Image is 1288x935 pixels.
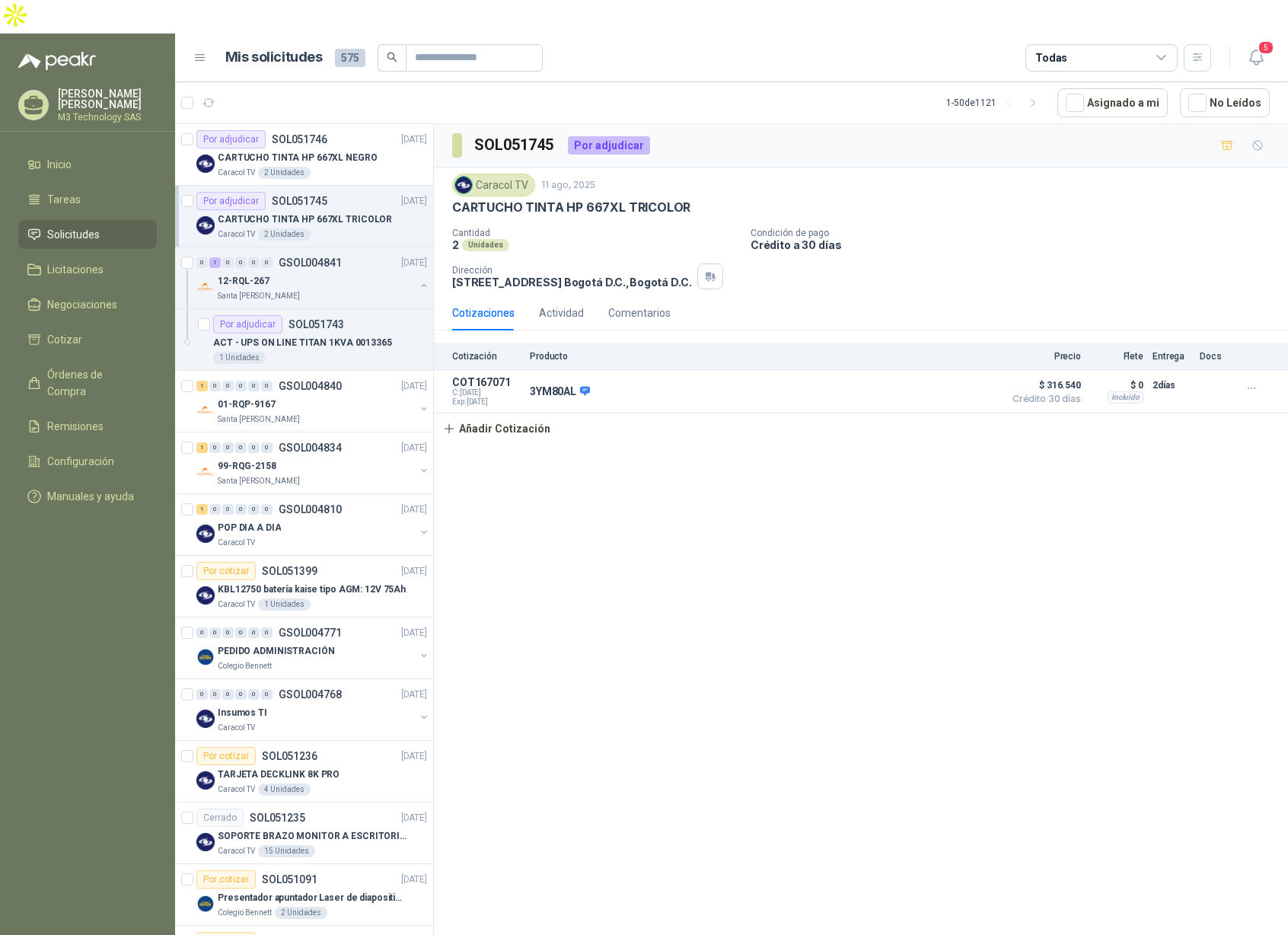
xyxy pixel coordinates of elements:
[289,319,344,330] p: SOL051743
[209,689,221,700] div: 0
[258,228,311,241] div: 2 Unidades
[261,442,273,453] div: 0
[58,88,157,110] p: [PERSON_NAME] [PERSON_NAME]
[209,257,221,268] div: 1
[222,627,234,638] div: 0
[401,503,427,517] p: [DATE]
[218,722,255,734] p: Caracol TV
[196,216,215,235] img: Company Logo
[279,627,342,638] p: GSOL004771
[235,381,247,391] div: 0
[18,290,157,319] a: Negociaciones
[209,381,221,391] div: 0
[1005,394,1081,404] span: Crédito 30 días
[1005,376,1081,394] span: $ 316.540
[1200,351,1230,362] p: Docs
[1153,351,1191,362] p: Entrega
[209,627,221,638] div: 0
[175,124,433,186] a: Por adjudicarSOL051746[DATE] Company LogoCARTUCHO TINTA HP 667XL NEGROCaracol TV2 Unidades
[18,52,96,70] img: Logo peakr
[946,91,1045,115] div: 1 - 50 de 1121
[196,192,266,210] div: Por adjudicar
[401,688,427,702] p: [DATE]
[47,226,100,243] span: Solicitudes
[218,644,334,659] p: PEDIDO ADMINISTRACIÓN
[452,228,738,238] p: Cantidad
[218,475,300,487] p: Santa [PERSON_NAME]
[58,113,157,122] p: M3 Technology SAS
[261,257,273,268] div: 0
[218,228,255,241] p: Caracol TV
[1057,88,1168,117] button: Asignado a mi
[222,381,234,391] div: 0
[196,500,430,549] a: 1 0 0 0 0 0 GSOL004810[DATE] Company LogoPOP DIA A DIACaracol TV
[235,689,247,700] div: 0
[18,360,157,406] a: Órdenes de Compra
[218,845,255,857] p: Caracol TV
[196,463,215,481] img: Company Logo
[261,381,273,391] div: 0
[218,459,276,474] p: 99-RQG-2158
[452,199,690,215] p: CARTUCHO TINTA HP 667XL TRICOLOR
[452,238,459,251] p: 2
[279,689,342,700] p: GSOL004768
[261,627,273,638] div: 0
[196,130,266,148] div: Por adjudicar
[275,907,327,919] div: 2 Unidades
[1242,44,1270,72] button: 5
[196,401,215,420] img: Company Logo
[401,564,427,579] p: [DATE]
[18,412,157,441] a: Remisiones
[218,891,407,905] p: Presentador apuntador Laser de diapositivas Wireless USB 2.4 ghz Marca Technoquick
[218,212,392,227] p: CARTUCHO TINTA HP 667XL TRICOLOR
[235,442,247,453] div: 0
[196,689,208,700] div: 0
[279,381,342,391] p: GSOL004840
[196,833,215,851] img: Company Logo
[196,586,215,605] img: Company Logo
[47,366,142,400] span: Órdenes de Compra
[218,397,276,412] p: 01-RQP-9167
[196,648,215,666] img: Company Logo
[248,627,260,638] div: 0
[272,196,327,206] p: SOL051745
[196,257,208,268] div: 0
[218,290,300,302] p: Santa [PERSON_NAME]
[196,562,256,580] div: Por cotizar
[258,598,311,611] div: 1 Unidades
[530,385,590,399] p: 3YM80AL
[196,254,430,302] a: 0 1 0 0 0 0 GSOL004841[DATE] Company Logo12-RQL-267Santa [PERSON_NAME]
[261,689,273,700] div: 0
[209,504,221,515] div: 0
[213,336,392,350] p: ACT - UPS ON LINE TITAN 1KVA 0013365
[18,325,157,354] a: Cotizar
[218,907,272,919] p: Colegio Bennett
[568,136,650,155] div: Por adjudicar
[279,257,342,268] p: GSOL004841
[452,174,535,196] div: Caracol TV
[530,351,996,362] p: Producto
[18,482,157,511] a: Manuales y ayuda
[272,134,327,145] p: SOL051746
[218,767,340,782] p: TARJETA DECKLINK 8K PRO
[47,191,81,208] span: Tareas
[222,504,234,515] div: 0
[196,439,430,487] a: 1 0 0 0 0 0 GSOL004834[DATE] Company Logo99-RQG-2158Santa [PERSON_NAME]
[196,747,256,765] div: Por cotizar
[196,381,208,391] div: 1
[258,783,311,796] div: 4 Unidades
[1258,40,1274,55] span: 5
[196,504,208,515] div: 1
[218,274,269,289] p: 12-RQL-267
[1035,49,1067,66] div: Todas
[262,751,317,761] p: SOL051236
[401,873,427,887] p: [DATE]
[196,870,256,889] div: Por cotizar
[47,488,134,505] span: Manuales y ayuda
[1005,351,1081,362] p: Precio
[1090,376,1143,394] p: $ 0
[258,845,315,857] div: 15 Unidades
[452,305,515,321] div: Cotizaciones
[218,167,255,179] p: Caracol TV
[175,186,433,247] a: Por adjudicarSOL051745[DATE] Company LogoCARTUCHO TINTA HP 667XL TRICOLORCaracol TV2 Unidades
